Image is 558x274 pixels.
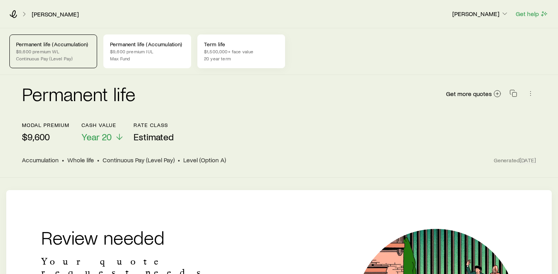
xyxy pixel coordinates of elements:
[22,156,59,164] span: Accumulation
[67,156,94,164] span: Whole life
[16,41,90,47] p: Permanent life (Accumulation)
[452,10,509,18] p: [PERSON_NAME]
[81,131,112,142] span: Year 20
[103,34,191,68] a: Permanent life (Accumulation)$9,600 premium IULMax Fund
[197,34,285,68] a: Term life$1,500,000+ face value20 year term
[62,156,64,164] span: •
[204,41,278,47] p: Term life
[446,89,502,98] a: Get more quotes
[183,156,226,164] span: Level (Option A)
[204,55,278,62] p: 20 year term
[134,122,174,128] p: Rate Class
[81,122,124,128] p: Cash Value
[81,122,124,143] button: Cash ValueYear 20
[22,84,135,103] h2: Permanent life
[16,55,90,62] p: Continuous Pay (Level Pay)
[103,156,175,164] span: Continuous Pay (Level Pay)
[178,156,180,164] span: •
[134,131,174,142] span: Estimated
[446,91,492,97] span: Get more quotes
[41,228,238,247] h2: Review needed
[520,157,536,164] span: [DATE]
[515,9,549,18] button: Get help
[134,122,174,143] button: Rate ClassEstimated
[9,34,97,68] a: Permanent life (Accumulation)$9,600 premium WLContinuous Pay (Level Pay)
[97,156,99,164] span: •
[22,131,69,142] p: $9,600
[16,48,90,54] p: $9,600 premium WL
[204,48,278,54] p: $1,500,000+ face value
[110,41,184,47] p: Permanent life (Accumulation)
[494,157,536,164] span: Generated
[22,122,69,128] p: modal premium
[110,55,184,62] p: Max Fund
[452,9,509,19] button: [PERSON_NAME]
[110,48,184,54] p: $9,600 premium IUL
[31,11,79,18] a: [PERSON_NAME]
